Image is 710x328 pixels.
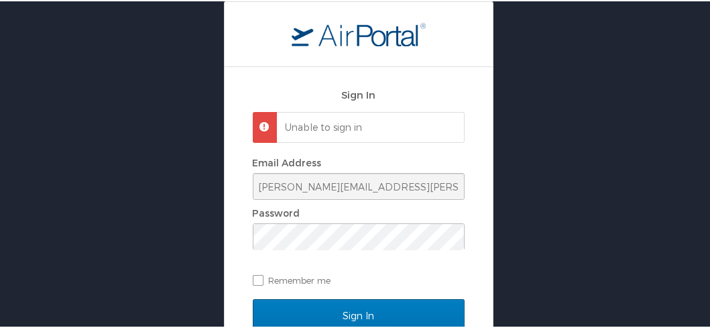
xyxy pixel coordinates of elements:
[253,206,300,217] label: Password
[286,119,452,133] p: Unable to sign in
[253,86,465,101] h2: Sign In
[253,156,322,167] label: Email Address
[253,269,465,289] label: Remember me
[292,21,426,45] img: logo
